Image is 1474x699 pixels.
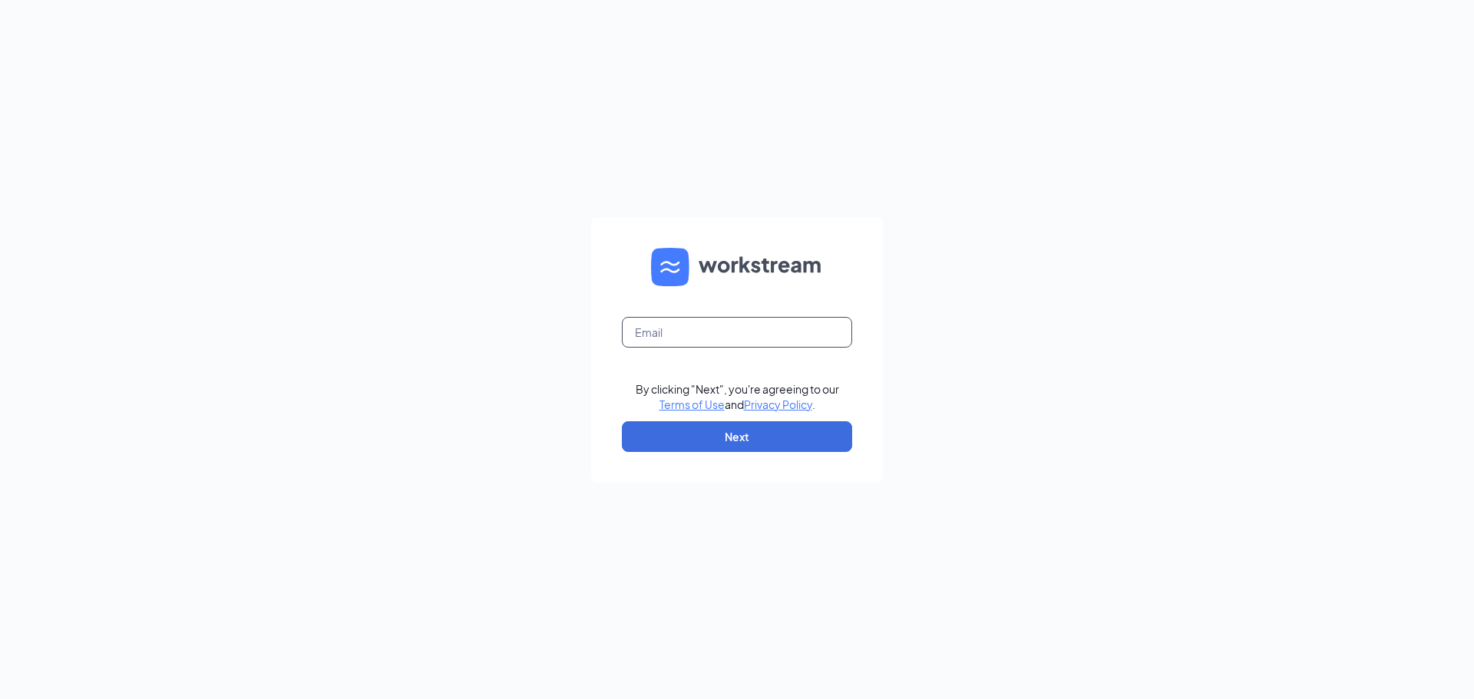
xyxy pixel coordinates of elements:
[636,381,839,412] div: By clicking "Next", you're agreeing to our and .
[744,397,812,411] a: Privacy Policy
[659,397,725,411] a: Terms of Use
[651,248,823,286] img: WS logo and Workstream text
[622,421,852,452] button: Next
[622,317,852,348] input: Email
